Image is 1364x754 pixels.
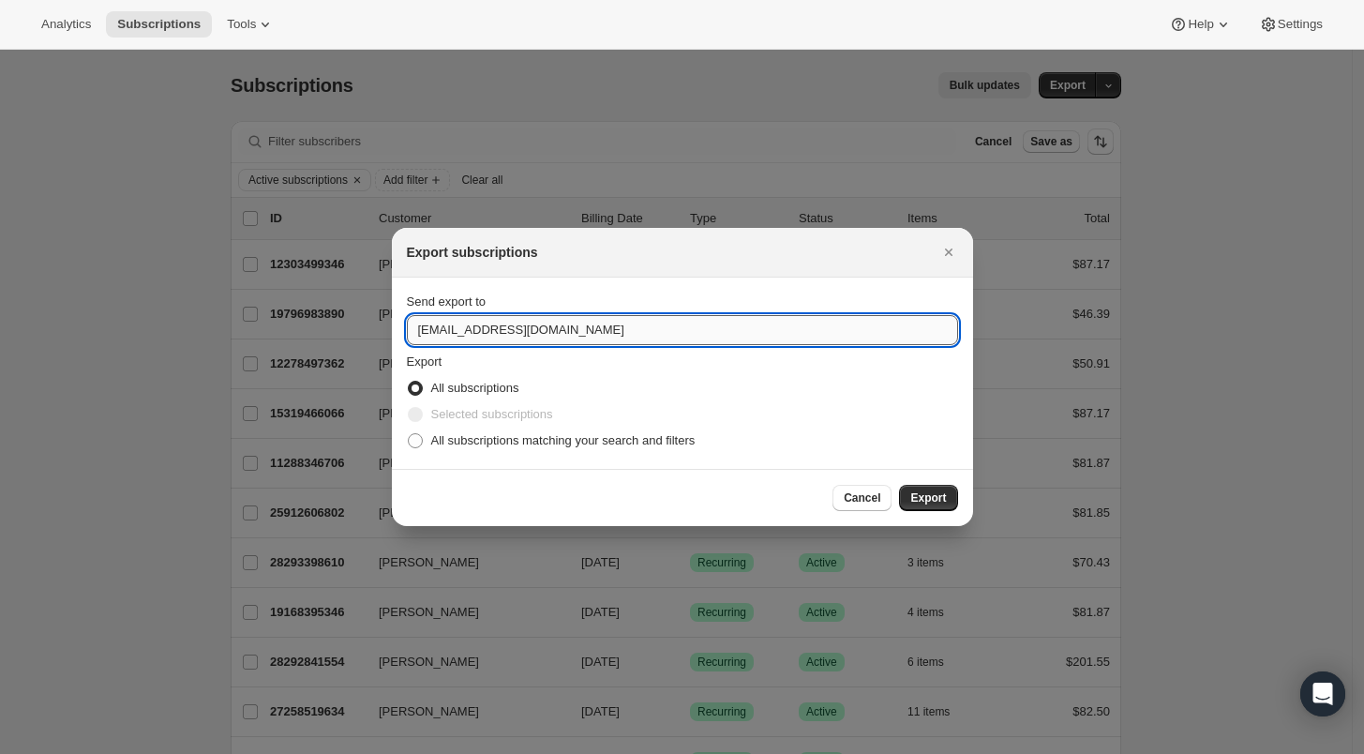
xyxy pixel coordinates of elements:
span: Analytics [41,17,91,32]
span: All subscriptions matching your search and filters [431,433,696,447]
span: Export [407,354,442,369]
button: Close [936,239,962,265]
span: All subscriptions [431,381,519,395]
button: Tools [216,11,286,38]
div: Open Intercom Messenger [1300,671,1345,716]
span: Settings [1278,17,1323,32]
h2: Export subscriptions [407,243,538,262]
span: Cancel [844,490,880,505]
span: Subscriptions [117,17,201,32]
span: Send export to [407,294,487,309]
button: Subscriptions [106,11,212,38]
span: Tools [227,17,256,32]
button: Analytics [30,11,102,38]
button: Help [1158,11,1243,38]
button: Cancel [832,485,892,511]
span: Export [910,490,946,505]
button: Export [899,485,957,511]
span: Selected subscriptions [431,407,553,421]
span: Help [1188,17,1213,32]
button: Settings [1248,11,1334,38]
